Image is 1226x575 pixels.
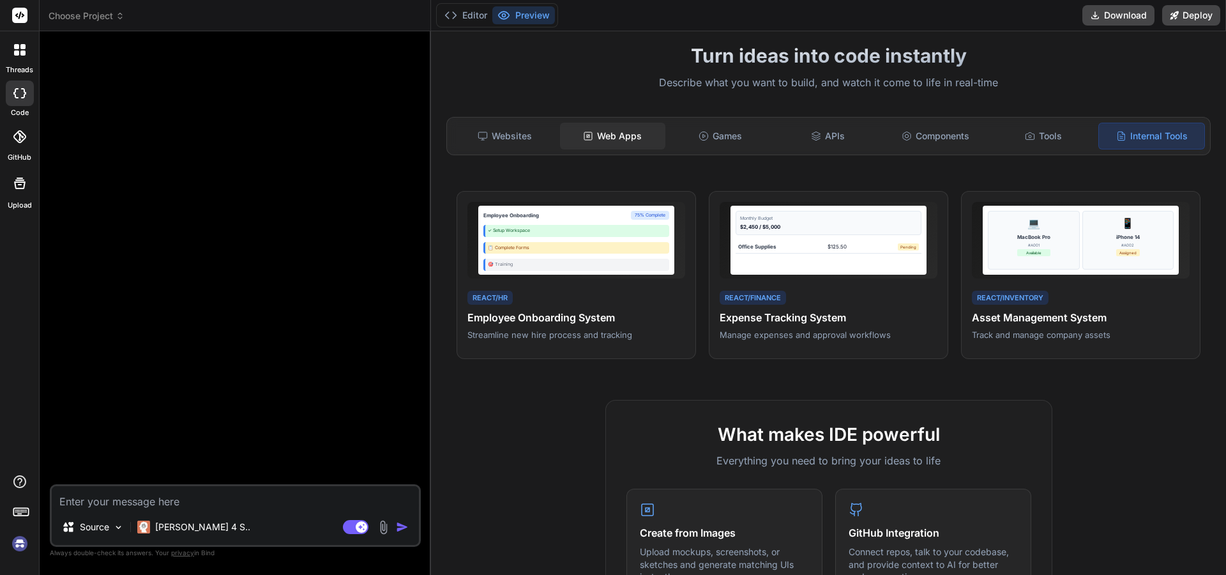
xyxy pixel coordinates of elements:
img: Claude 4 Sonnet [137,521,150,533]
h2: What makes IDE powerful [626,421,1031,448]
h1: Turn ideas into code instantly [439,44,1218,67]
div: Components [883,123,988,149]
div: Web Apps [560,123,665,149]
div: React/Inventory [972,291,1048,305]
label: threads [6,65,33,75]
button: Preview [492,6,555,24]
button: Deploy [1162,5,1220,26]
div: React/HR [467,291,513,305]
div: React/Finance [720,291,786,305]
div: APIs [775,123,881,149]
h4: GitHub Integration [849,525,1018,540]
div: iPhone 14 [1116,233,1140,241]
div: 💻 [1027,215,1040,231]
div: #A002 [1116,242,1140,248]
h4: Asset Management System [972,310,1190,325]
div: Monthly Budget [740,215,917,222]
div: 📱 [1121,215,1134,231]
p: Always double-check its answers. Your in Bind [50,547,421,559]
div: Internal Tools [1098,123,1205,149]
span: privacy [171,549,194,556]
p: Streamline new hire process and tracking [467,329,685,341]
div: Employee Onboarding [483,211,539,219]
div: Office Supplies [738,243,776,250]
img: Pick Models [113,522,124,533]
h4: Create from Images [640,525,809,540]
img: signin [9,533,31,555]
p: Source [80,521,109,533]
h4: Expense Tracking System [720,310,937,325]
img: icon [396,521,409,533]
span: Choose Project [49,10,125,22]
div: #A001 [1017,242,1050,248]
div: 📋 Complete Forms [483,242,669,254]
label: code [11,107,29,118]
img: attachment [376,520,391,535]
div: Websites [452,123,557,149]
div: 🎯 Training [483,259,669,271]
p: Track and manage company assets [972,329,1190,341]
label: GitHub [8,152,31,163]
p: Everything you need to bring your ideas to life [626,453,1031,468]
h4: Employee Onboarding System [467,310,685,325]
p: Manage expenses and approval workflows [720,329,937,341]
button: Download [1082,5,1154,26]
div: Available [1017,249,1050,256]
div: $125.50 [828,243,847,250]
div: Games [668,123,773,149]
div: Tools [991,123,1096,149]
div: ✓ Setup Workspace [483,225,669,237]
p: Describe what you want to build, and watch it come to life in real-time [439,75,1218,91]
div: MacBook Pro [1017,233,1050,241]
label: Upload [8,200,32,211]
p: [PERSON_NAME] 4 S.. [155,521,250,533]
div: Pending [898,243,919,250]
div: Assigned [1116,249,1140,256]
div: $2,450 / $5,000 [740,223,917,231]
button: Editor [439,6,492,24]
